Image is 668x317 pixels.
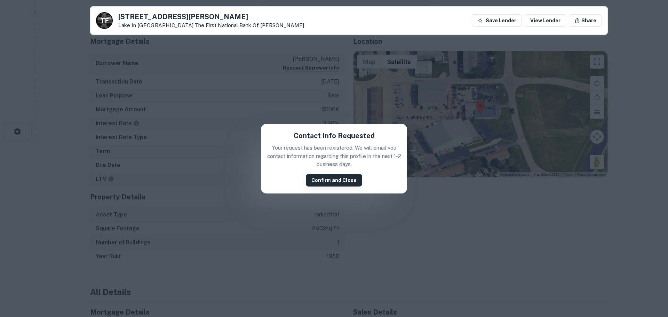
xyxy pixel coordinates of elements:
button: Share [569,14,602,27]
button: Save Lender [472,14,522,27]
p: T F [101,16,108,25]
button: Confirm and Close [306,174,362,187]
h5: Contact Info Requested [294,130,375,141]
p: Lake In [GEOGRAPHIC_DATA] [118,22,304,29]
a: The First National Bank Of [PERSON_NAME] [195,22,304,28]
h5: [STREET_ADDRESS][PERSON_NAME] [118,13,304,20]
p: Your request has been registered. We will email you contact information regarding this profile in... [267,144,401,168]
a: View Lender [525,14,566,27]
iframe: Chat Widget [633,261,668,295]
